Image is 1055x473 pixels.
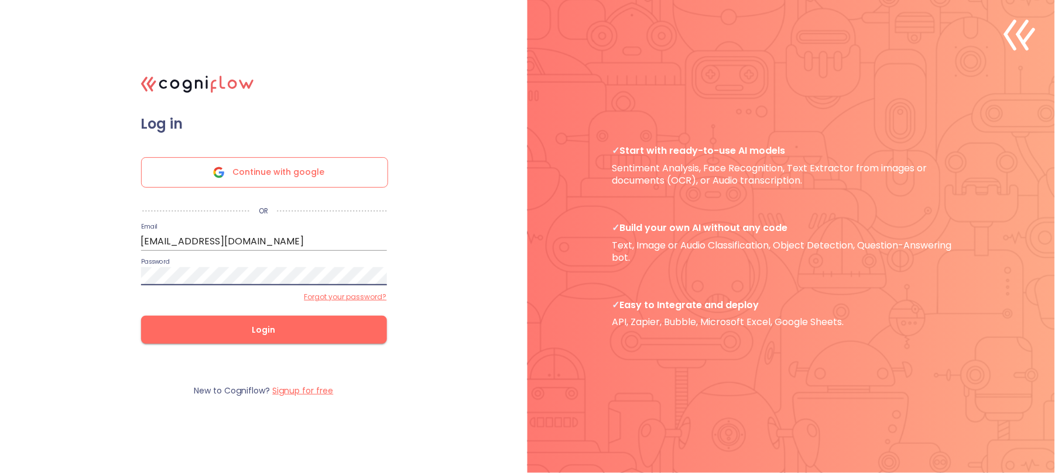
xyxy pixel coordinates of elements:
div: Continue with google [141,157,388,188]
p: OR [251,206,277,216]
p: Text, Image or Audio Classification, Object Detection, Question-Answering bot. [612,222,970,264]
label: Signup for free [273,385,334,396]
span: Easy to Integrate and deploy [612,299,970,311]
label: Forgot your password? [304,292,387,302]
span: Start with ready-to-use AI models [612,144,970,157]
b: ✓ [612,298,620,312]
span: Login [160,323,368,337]
span: Log in [141,115,387,133]
p: Sentiment Analysis, Face Recognition, Text Extractor from images or documents (OCR), or Audio tra... [612,144,970,187]
button: Login [141,316,387,344]
p: API, Zapier, Bubble, Microsoft Excel, Google Sheets. [612,299,970,329]
span: Continue with google [233,158,325,187]
b: ✓ [612,221,620,234]
b: ✓ [612,144,620,157]
label: Password [141,258,170,265]
span: Build your own AI without any code [612,222,970,234]
label: Email [141,223,157,230]
p: New to Cogniflow? [194,385,334,396]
